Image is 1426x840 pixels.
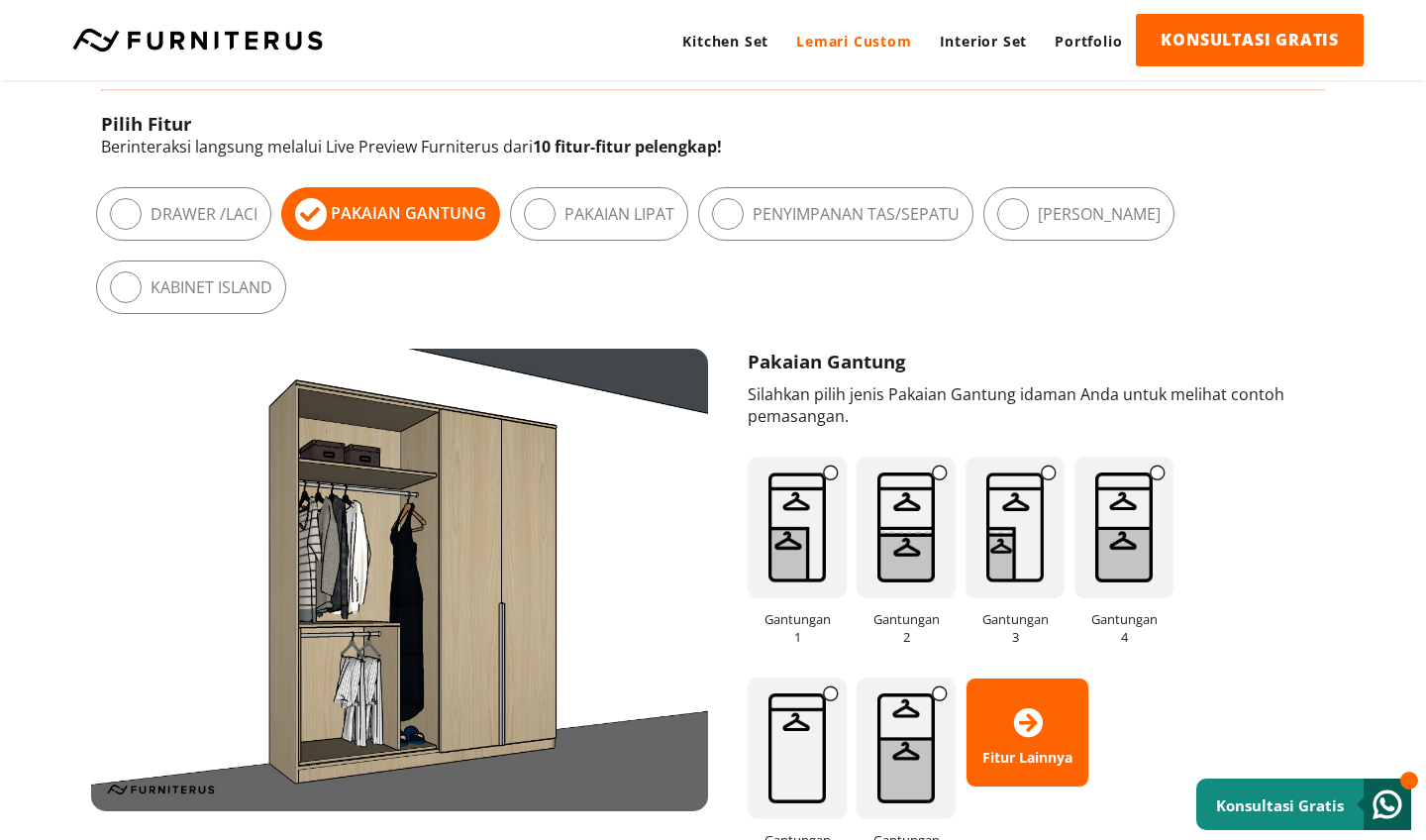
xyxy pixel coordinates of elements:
span: Gantungan 2 [857,598,956,658]
h3: Pakaian Gantung [748,349,1285,373]
label: Penyimpanan Tas/Sepatu [753,203,960,225]
b: 10 fitur-fitur pelengkap! [533,136,722,157]
img: 04.png [1074,457,1173,598]
p: Berinteraksi langsung melalui Live Preview Furniterus dari [101,136,1325,157]
label: Drawer / Laci [151,203,257,225]
span: Fitur Lainnya [967,698,1088,767]
label: [PERSON_NAME] [1038,203,1161,225]
label: Pakaian Lipat [564,203,674,225]
a: Kitchen Set [668,14,782,68]
label: Pakaian Gantung [331,202,486,224]
img: 05.png [748,678,847,819]
span: Gantungan 3 [966,598,1065,658]
span: Gantungan 4 [1074,598,1173,658]
label: Kabinet Island [151,276,272,298]
a: Konsultasi Gratis [1196,779,1411,830]
h3: Pilih Fitur [101,111,1325,136]
a: Lemari Custom [782,14,925,68]
p: Silahkan pilih jenis Pakaian Gantung idaman Anda untuk melihat contoh pemasangan. [748,383,1285,427]
a: Interior Set [926,14,1042,68]
img: 02.png [857,457,956,598]
span: Gantungan 1 [748,598,847,658]
img: 03.png [966,457,1065,598]
img: 06.png [857,678,956,819]
img: 01.png [748,457,847,598]
small: Konsultasi Gratis [1216,795,1344,815]
a: Portfolio [1041,14,1136,68]
a: KONSULTASI GRATIS [1136,14,1364,66]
